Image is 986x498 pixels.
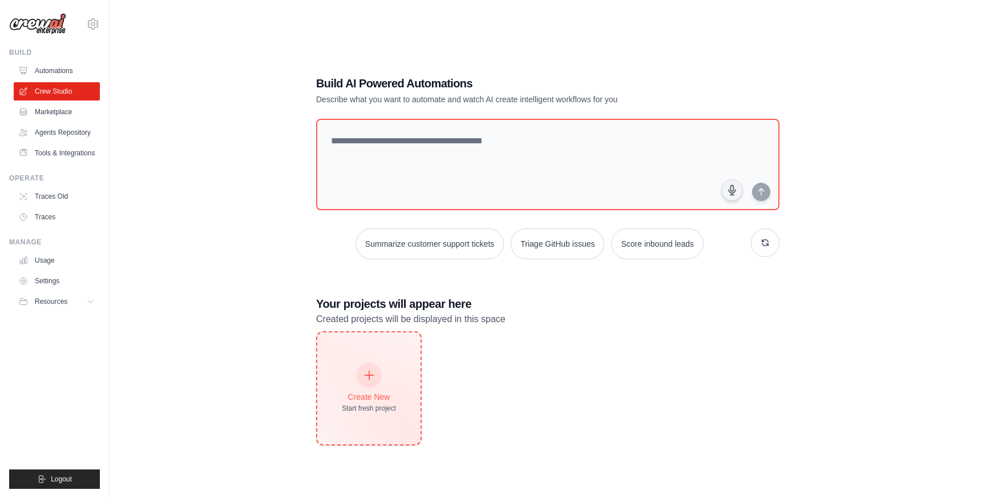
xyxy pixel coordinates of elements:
span: Resources [35,297,67,306]
button: Triage GitHub issues [511,228,604,259]
h1: Build AI Powered Automations [316,75,700,91]
h3: Your projects will appear here [316,296,779,312]
iframe: Chat Widget [929,443,986,498]
button: Logout [9,469,100,489]
a: Traces Old [14,187,100,206]
button: Score inbound leads [611,228,704,259]
div: Operate [9,174,100,183]
p: Created projects will be displayed in this space [316,312,779,327]
a: Agents Repository [14,123,100,142]
a: Traces [14,208,100,226]
a: Settings [14,272,100,290]
a: Crew Studio [14,82,100,101]
div: Build [9,48,100,57]
a: Tools & Integrations [14,144,100,162]
a: Automations [14,62,100,80]
a: Usage [14,251,100,270]
button: Resources [14,292,100,311]
span: Logout [51,475,72,484]
a: Marketplace [14,103,100,121]
p: Describe what you want to automate and watch AI create intelligent workflows for you [316,94,700,105]
button: Click to speak your automation idea [721,179,743,201]
button: Summarize customer support tickets [355,228,504,259]
div: Create New [342,391,396,403]
button: Get new suggestions [751,228,779,257]
img: Logo [9,13,66,35]
div: Start fresh project [342,404,396,413]
div: Manage [9,238,100,247]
